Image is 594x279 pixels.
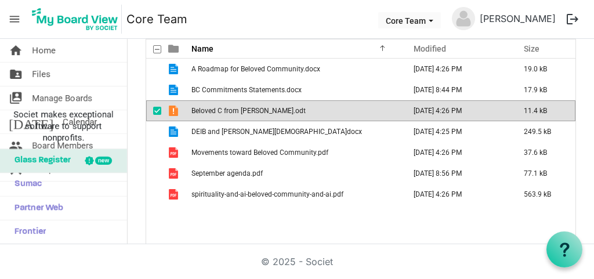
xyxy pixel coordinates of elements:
[9,63,23,86] span: folder_shared
[161,79,188,100] td: is template cell column header type
[188,59,401,79] td: A Roadmap for Beloved Community.docx is template cell column header Name
[9,220,46,244] span: Frontier
[28,5,126,34] a: My Board View Logo
[9,86,23,110] span: switch_account
[9,39,23,62] span: home
[9,149,71,172] span: Glass Register
[161,100,188,121] td: is template cell column header type
[161,163,188,184] td: is template cell column header type
[191,128,362,136] span: DEIB and [PERSON_NAME][DEMOGRAPHIC_DATA]docx
[161,142,188,163] td: is template cell column header type
[188,79,401,100] td: BC Commitments Statements.docx is template cell column header Name
[146,59,161,79] td: checkbox
[401,163,512,184] td: August 07, 2025 8:56 PM column header Modified
[95,157,112,165] div: new
[401,59,512,79] td: August 04, 2025 4:26 PM column header Modified
[191,169,263,177] span: September agenda.pdf
[188,100,401,121] td: Beloved C from Tammy.odt is template cell column header Name
[161,121,188,142] td: is template cell column header type
[378,12,441,28] button: Core Team dropdownbutton
[32,39,56,62] span: Home
[146,142,161,163] td: checkbox
[512,184,575,205] td: 563.9 kB is template cell column header Size
[9,173,42,196] span: Sumac
[191,86,302,94] span: BC Commitments Statements.docx
[512,163,575,184] td: 77.1 kB is template cell column header Size
[261,256,333,267] a: © 2025 - Societ
[401,121,512,142] td: August 04, 2025 4:25 PM column header Modified
[9,197,63,220] span: Partner Web
[512,79,575,100] td: 17.9 kB is template cell column header Size
[3,8,26,30] span: menu
[32,86,92,110] span: Manage Boards
[401,184,512,205] td: August 04, 2025 4:26 PM column header Modified
[161,184,188,205] td: is template cell column header type
[146,100,161,121] td: checkbox
[191,65,320,73] span: A Roadmap for Beloved Community.docx
[146,121,161,142] td: checkbox
[401,142,512,163] td: August 04, 2025 4:26 PM column header Modified
[401,100,512,121] td: August 04, 2025 4:26 PM column header Modified
[188,163,401,184] td: September agenda.pdf is template cell column header Name
[560,7,585,31] button: logout
[452,7,475,30] img: no-profile-picture.svg
[188,184,401,205] td: spirituality-and-ai-beloved-community-and-ai.pdf is template cell column header Name
[28,5,122,34] img: My Board View Logo
[414,44,446,53] span: Modified
[5,108,122,143] span: Societ makes exceptional software to support nonprofits.
[401,79,512,100] td: July 31, 2025 8:44 PM column header Modified
[188,121,401,142] td: DEIB and Christ.docx is template cell column header Name
[188,142,401,163] td: Movements toward Beloved Community.pdf is template cell column header Name
[191,107,306,115] span: Beloved C from [PERSON_NAME].odt
[32,63,50,86] span: Files
[146,184,161,205] td: checkbox
[524,44,539,53] span: Size
[126,8,187,31] a: Core Team
[512,142,575,163] td: 37.6 kB is template cell column header Size
[191,44,213,53] span: Name
[512,121,575,142] td: 249.5 kB is template cell column header Size
[512,59,575,79] td: 19.0 kB is template cell column header Size
[161,59,188,79] td: is template cell column header type
[146,79,161,100] td: checkbox
[191,190,343,198] span: spirituality-and-ai-beloved-community-and-ai.pdf
[146,163,161,184] td: checkbox
[512,100,575,121] td: 11.4 kB is template cell column header Size
[475,7,560,30] a: [PERSON_NAME]
[191,148,328,157] span: Movements toward Beloved Community.pdf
